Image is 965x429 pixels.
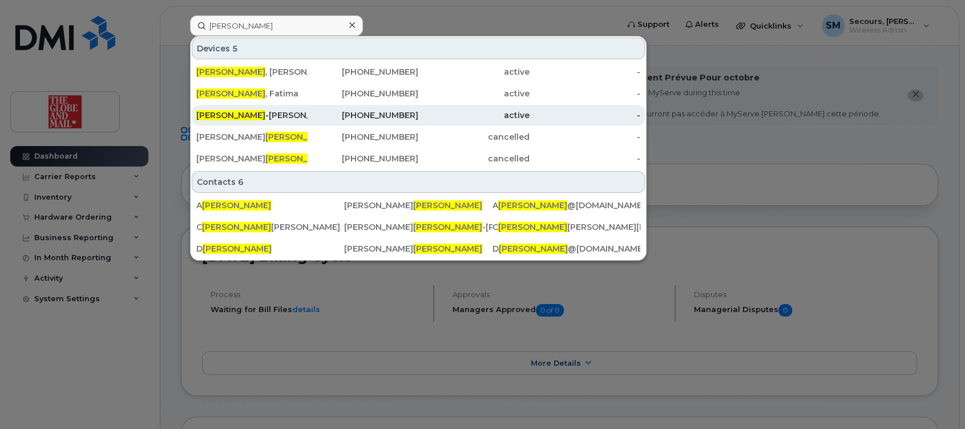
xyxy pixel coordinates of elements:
[192,38,645,59] div: Devices
[192,62,645,82] a: [PERSON_NAME], [PERSON_NAME][PHONE_NUMBER]active-
[308,110,419,121] div: [PHONE_NUMBER]
[418,110,530,121] div: active
[232,43,238,54] span: 5
[492,221,640,233] div: C [PERSON_NAME][EMAIL_ADDRESS][DOMAIN_NAME]
[308,153,419,164] div: [PHONE_NUMBER]
[530,88,641,99] div: -
[238,176,244,188] span: 6
[418,66,530,78] div: active
[196,66,308,78] div: , [PERSON_NAME]
[192,171,645,193] div: Contacts
[196,131,308,143] div: [PERSON_NAME]
[530,153,641,164] div: -
[265,153,334,164] span: [PERSON_NAME]
[192,83,645,104] a: [PERSON_NAME], Fatima[PHONE_NUMBER]active-
[196,243,344,254] div: D
[499,244,568,254] span: [PERSON_NAME]
[498,222,567,232] span: [PERSON_NAME]
[196,200,344,211] div: A
[192,238,645,259] a: D[PERSON_NAME][PERSON_NAME][PERSON_NAME]D[PERSON_NAME]@[DOMAIN_NAME]
[498,200,567,211] span: [PERSON_NAME]
[344,243,492,254] div: [PERSON_NAME]
[192,148,645,169] a: [PERSON_NAME][PERSON_NAME][PHONE_NUMBER]cancelled-
[308,131,419,143] div: [PHONE_NUMBER]
[203,244,272,254] span: [PERSON_NAME]
[196,88,308,99] div: , Fatima
[196,110,265,120] span: [PERSON_NAME]
[308,88,419,99] div: [PHONE_NUMBER]
[196,67,265,77] span: [PERSON_NAME]
[192,217,645,237] a: C[PERSON_NAME][PERSON_NAME][PERSON_NAME][PERSON_NAME]-[PERSON_NAME]C[PERSON_NAME][PERSON_NAME][EM...
[413,244,482,254] span: [PERSON_NAME]
[196,110,308,121] div: -[PERSON_NAME]
[192,195,645,216] a: A[PERSON_NAME][PERSON_NAME][PERSON_NAME]A[PERSON_NAME]@[DOMAIN_NAME]
[192,105,645,126] a: [PERSON_NAME]-[PERSON_NAME][PHONE_NUMBER]active-
[418,153,530,164] div: cancelled
[492,200,640,211] div: A @[DOMAIN_NAME]
[202,200,271,211] span: [PERSON_NAME]
[202,222,271,232] span: [PERSON_NAME]
[344,221,492,233] div: [PERSON_NAME] -[PERSON_NAME]
[308,66,419,78] div: [PHONE_NUMBER]
[530,66,641,78] div: -
[196,88,265,99] span: [PERSON_NAME]
[196,153,308,164] div: [PERSON_NAME]
[418,131,530,143] div: cancelled
[196,221,344,233] div: C [PERSON_NAME]
[192,127,645,147] a: [PERSON_NAME][PERSON_NAME][PHONE_NUMBER]cancelled-
[344,200,492,211] div: [PERSON_NAME]
[265,132,334,142] span: [PERSON_NAME]
[413,222,482,232] span: [PERSON_NAME]
[530,110,641,121] div: -
[413,200,482,211] span: [PERSON_NAME]
[492,243,640,254] div: D @[DOMAIN_NAME]
[530,131,641,143] div: -
[418,88,530,99] div: active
